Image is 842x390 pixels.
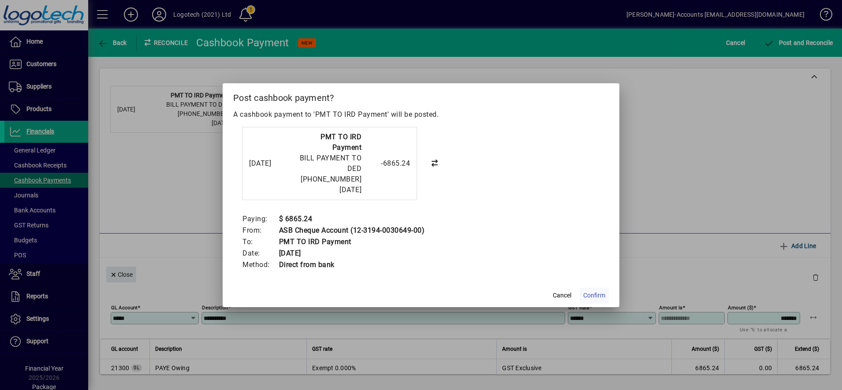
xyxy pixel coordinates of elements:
span: Confirm [583,291,605,300]
td: Direct from bank [279,259,425,271]
div: -6865.24 [366,158,410,169]
td: PMT TO IRD Payment [279,236,425,248]
h2: Post cashbook payment? [223,83,619,109]
button: Cancel [548,288,576,304]
div: [DATE] [249,158,284,169]
td: Paying: [242,213,279,225]
td: Date: [242,248,279,259]
strong: PMT TO IRD Payment [320,133,361,152]
td: To: [242,236,279,248]
td: ASB Cheque Account (12-3194-0030649-00) [279,225,425,236]
p: A cashbook payment to 'PMT TO IRD Payment' will be posted. [233,109,609,120]
td: Method: [242,259,279,271]
button: Confirm [580,288,609,304]
span: Cancel [553,291,571,300]
td: $ 6865.24 [279,213,425,225]
td: From: [242,225,279,236]
span: BILL PAYMENT TO DED [PHONE_NUMBER] [DATE] [300,154,362,194]
td: [DATE] [279,248,425,259]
